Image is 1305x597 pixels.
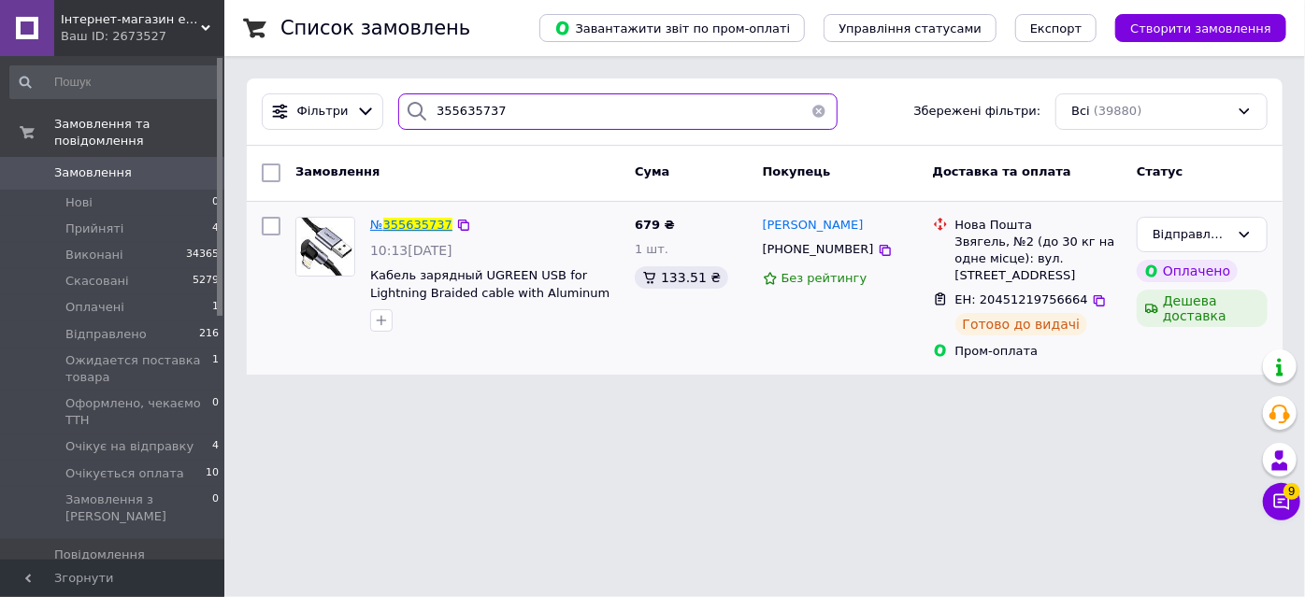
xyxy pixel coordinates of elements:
[800,93,838,130] button: Очистить
[295,217,355,277] a: Фото товару
[1137,260,1238,282] div: Оплачено
[1094,104,1142,118] span: (39880)
[1115,14,1286,42] button: Створити замовлення
[295,164,380,178] span: Замовлення
[193,273,219,290] span: 5279
[297,103,349,121] span: Фільтри
[763,242,874,256] span: [PHONE_NUMBER]
[65,299,124,316] span: Оплачені
[212,220,219,237] span: 4
[635,218,675,232] span: 679 ₴
[212,299,219,316] span: 1
[65,194,93,211] span: Нові
[955,343,1122,360] div: Пром-оплата
[370,218,383,232] span: №
[212,352,219,386] span: 1
[212,395,219,429] span: 0
[763,218,864,232] span: [PERSON_NAME]
[539,14,805,42] button: Завантажити звіт по пром-оплаті
[635,266,728,289] div: 133.51 ₴
[65,352,212,386] span: Ожидается поставка товара
[839,21,982,36] span: Управління статусами
[61,11,201,28] span: Інтернет-магазин електроніки та аксесуарів "Ugreen Україна"
[383,218,452,232] span: 355635737
[1153,225,1229,245] div: Відправлено
[1263,483,1300,520] button: Чат з покупцем9
[554,20,790,36] span: Завантажити звіт по пром-оплаті
[370,243,452,258] span: 10:13[DATE]
[54,164,132,181] span: Замовлення
[65,465,184,482] span: Очікується оплата
[824,14,997,42] button: Управління статусами
[1030,21,1083,36] span: Експорт
[1097,21,1286,35] a: Створити замовлення
[933,164,1071,178] span: Доставка та оплата
[61,28,224,45] div: Ваш ID: 2673527
[955,217,1122,234] div: Нова Пошта
[370,268,609,317] a: Кабель зарядный UGREEN USB for Lightning Braided cable with Aluminum Shell M/M угловой 1 м Black ...
[9,65,221,99] input: Пошук
[1137,290,1268,327] div: Дешева доставка
[913,103,1040,121] span: Збережені фільтри:
[186,247,219,263] span: 34365
[763,164,831,178] span: Покупець
[65,326,147,343] span: Відправлено
[296,218,354,276] img: Фото товару
[54,547,145,563] span: Повідомлення
[1283,483,1300,500] span: 9
[398,93,837,130] input: Пошук за номером замовлення, ПІБ покупця, номером телефону, Email, номером накладної
[65,395,212,429] span: Оформлено, чекаємо ТТН
[635,242,668,256] span: 1 шт.
[955,313,1088,335] div: Готово до видачі
[65,247,123,263] span: Виконані
[212,438,219,455] span: 4
[370,218,452,232] a: №355635737
[955,292,1088,306] span: ЕН: 20451219756664
[763,217,864,235] a: [PERSON_NAME]
[206,465,219,482] span: 10
[65,220,123,237] span: Прийняті
[280,17,470,39] h1: Список замовлень
[955,234,1122,285] div: Звягель, №2 (до 30 кг на одне місце): вул. [STREET_ADDRESS]
[212,194,219,211] span: 0
[65,273,129,290] span: Скасовані
[635,164,669,178] span: Cума
[212,491,219,525] span: 0
[1015,14,1097,42] button: Експорт
[1071,103,1090,121] span: Всі
[1130,21,1271,36] span: Створити замовлення
[782,271,868,285] span: Без рейтингу
[65,438,194,455] span: Очікує на відправку
[1137,164,1183,178] span: Статус
[199,326,219,343] span: 216
[65,491,212,525] span: Замовлення з [PERSON_NAME]
[54,116,224,149] span: Замовлення та повідомлення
